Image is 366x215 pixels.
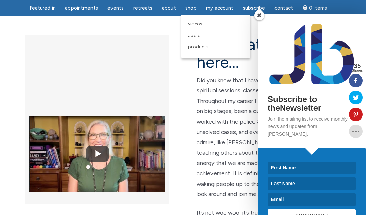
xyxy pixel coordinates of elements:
[103,2,128,15] a: Events
[158,2,180,15] a: About
[188,21,202,27] span: Videos
[185,18,247,30] a: Videos
[352,69,363,72] span: Shares
[352,63,363,69] span: 35
[185,41,247,53] a: Products
[29,5,56,11] span: featured in
[181,2,201,15] a: Shop
[129,2,157,15] a: Retreats
[299,1,331,15] a: Cart0 items
[268,177,356,190] input: Last Name
[309,6,327,11] span: 0 items
[61,2,102,15] a: Appointments
[202,2,238,15] a: My Account
[303,5,309,11] i: Cart
[206,5,233,11] span: My Account
[197,75,341,199] p: Did you know that I have been offering metaphysical & spiritual sessions, classes, & healings for...
[185,30,247,41] a: Audio
[197,35,341,71] h2: now that you are here…
[107,5,124,11] span: Events
[243,5,265,11] span: Subscribe
[268,95,356,113] h2: Subscribe to theNewsletter
[239,2,269,15] a: Subscribe
[274,5,293,11] span: Contact
[268,162,356,174] input: First Name
[133,5,152,11] span: Retreats
[29,103,165,205] img: YouTube video
[188,44,209,50] span: Products
[65,5,98,11] span: Appointments
[268,115,356,138] p: Join the mailing list to receive monthly news and updates from [PERSON_NAME].
[162,5,176,11] span: About
[25,2,60,15] a: featured in
[270,2,297,15] a: Contact
[185,5,197,11] span: Shop
[188,33,201,38] span: Audio
[268,193,356,206] input: Email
